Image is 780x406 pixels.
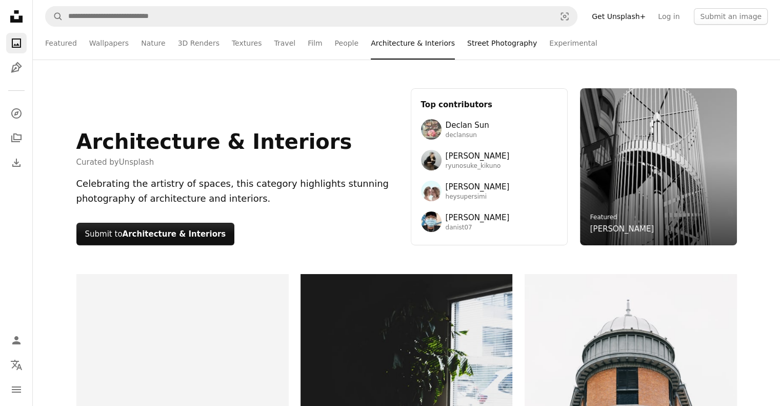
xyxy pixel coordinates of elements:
span: Curated by [76,156,352,168]
a: Get Unsplash+ [586,8,652,25]
a: Unsplash [119,158,154,167]
button: Submit an image [694,8,768,25]
button: Visual search [552,7,577,26]
button: Language [6,355,27,375]
a: Featured [590,214,617,221]
a: Log in / Sign up [6,330,27,351]
img: Avatar of user Ryunosuke Kikuno [421,150,442,170]
a: Travel [274,27,295,60]
a: Avatar of user Ryunosuke Kikuno[PERSON_NAME]ryunosuke_kikuno [421,150,557,170]
h3: Top contributors [421,99,557,111]
a: Avatar of user Simone Hutsch[PERSON_NAME]heysupersimi [421,181,557,201]
a: Photos [6,33,27,53]
a: Featured [45,27,77,60]
h1: Architecture & Interiors [76,129,352,154]
a: Wallpapers [89,27,129,60]
div: Celebrating the artistry of spaces, this category highlights stunning photography of architecture... [76,177,398,206]
a: Collections [6,128,27,148]
span: [PERSON_NAME] [446,150,510,162]
span: heysupersimi [446,193,510,201]
span: ryunosuke_kikuno [446,162,510,170]
a: Download History [6,152,27,173]
a: 3D Renders [178,27,219,60]
button: Menu [6,379,27,400]
form: Find visuals sitewide [45,6,577,27]
span: Declan Sun [446,119,489,131]
strong: Architecture & Interiors [123,229,226,239]
a: Home — Unsplash [6,6,27,29]
a: Film [308,27,322,60]
span: [PERSON_NAME] [446,211,510,224]
span: declansun [446,131,489,140]
a: Textures [232,27,262,60]
a: Log in [652,8,686,25]
a: Explore [6,103,27,124]
button: Submit toArchitecture & Interiors [76,223,235,245]
a: Street Photography [467,27,537,60]
a: Avatar of user Declan SunDeclan Sundeclansun [421,119,557,140]
button: Search Unsplash [46,7,63,26]
span: danist07 [446,224,510,232]
a: Experimental [549,27,597,60]
span: [PERSON_NAME] [446,181,510,193]
a: People [335,27,359,60]
img: Avatar of user Declan Sun [421,119,442,140]
img: Avatar of user Danist Soh [421,211,442,232]
img: Avatar of user Simone Hutsch [421,181,442,201]
a: Avatar of user Danist Soh[PERSON_NAME]danist07 [421,211,557,232]
a: Nature [141,27,165,60]
a: Illustrations [6,57,27,78]
a: [PERSON_NAME] [590,223,654,235]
